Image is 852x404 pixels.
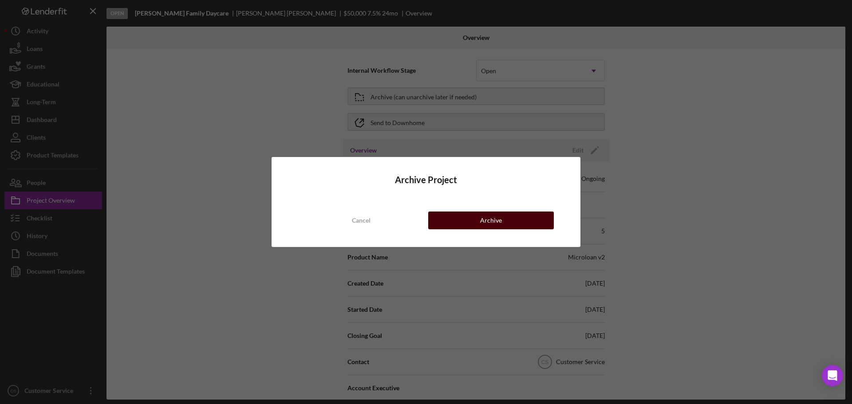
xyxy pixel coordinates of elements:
div: Open Intercom Messenger [822,365,843,386]
button: Cancel [298,212,424,229]
h4: Archive Project [298,175,554,185]
div: Cancel [352,212,371,229]
div: Archive [480,212,502,229]
button: Archive [428,212,554,229]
